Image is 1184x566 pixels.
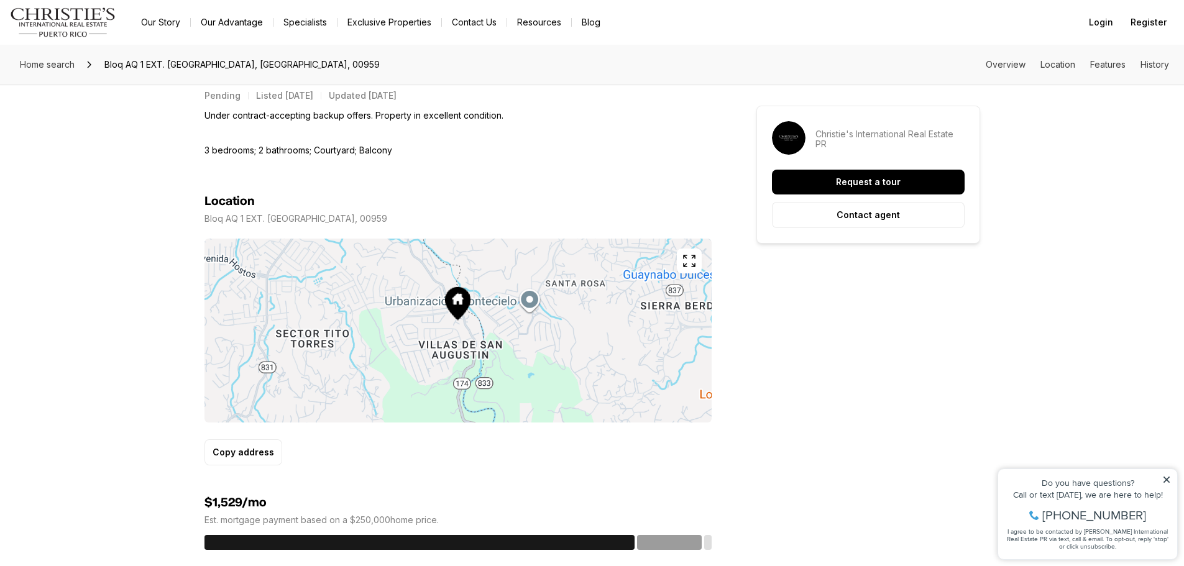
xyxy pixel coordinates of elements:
p: Copy address [213,447,274,457]
a: Skip to: Features [1090,59,1126,70]
p: Under contract-accepting backup offers. Property in excellent condition. 3 bedrooms; 2 bathrooms;... [204,107,503,159]
a: Our Advantage [191,14,273,31]
span: [PHONE_NUMBER] [51,58,155,71]
a: Skip to: Overview [986,59,1026,70]
a: Our Story [131,14,190,31]
button: Copy address [204,439,282,465]
span: Login [1089,17,1113,27]
a: Blog [572,14,610,31]
span: Register [1131,17,1167,27]
img: logo [10,7,116,37]
button: Contact agent [772,202,965,228]
span: Bloq AQ 1 EXT. [GEOGRAPHIC_DATA], [GEOGRAPHIC_DATA], 00959 [99,55,385,75]
nav: Page section menu [986,60,1169,70]
h4: Location [204,194,255,209]
p: Updated [DATE] [329,91,397,101]
button: Login [1081,10,1121,35]
div: Call or text [DATE], we are here to help! [13,40,180,48]
button: Contact Us [442,14,507,31]
img: Map of Bloq AQ 1 EXT. VILLA RICA, BAYAMON PR, 00959 [204,239,712,422]
h4: $1,529/mo [204,495,712,510]
p: Listed [DATE] [256,91,313,101]
a: Specialists [273,14,337,31]
p: Contact agent [837,210,900,220]
a: Resources [507,14,571,31]
a: Home search [15,55,80,75]
p: Bloq AQ 1 EXT. [GEOGRAPHIC_DATA], 00959 [204,214,387,224]
button: Request a tour [772,170,965,194]
span: I agree to be contacted by [PERSON_NAME] International Real Estate PR via text, call & email. To ... [16,76,177,100]
a: Skip to: Location [1040,59,1075,70]
a: Skip to: History [1140,59,1169,70]
div: Do you have questions? [13,28,180,37]
p: Pending [204,91,241,101]
p: Est. mortgage payment based on a $250,000 home price. [204,515,712,525]
p: Christie's International Real Estate PR [815,129,965,149]
span: Home search [20,59,75,70]
p: Request a tour [836,177,901,187]
a: Exclusive Properties [337,14,441,31]
button: Register [1123,10,1174,35]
